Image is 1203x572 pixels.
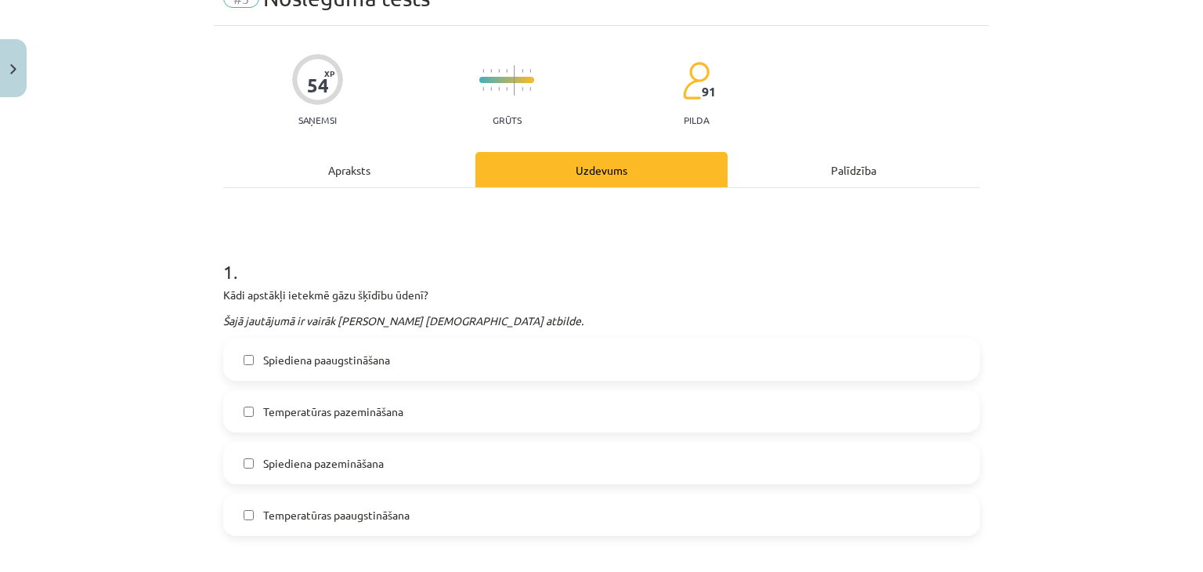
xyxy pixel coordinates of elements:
p: Saņemsi [292,114,343,125]
input: Temperatūras pazemināšana [244,407,254,417]
img: icon-short-line-57e1e144782c952c97e751825c79c345078a6d821885a25fce030b3d8c18986b.svg [490,69,492,73]
img: icon-short-line-57e1e144782c952c97e751825c79c345078a6d821885a25fce030b3d8c18986b.svg [482,87,484,91]
img: icon-short-line-57e1e144782c952c97e751825c79c345078a6d821885a25fce030b3d8c18986b.svg [529,69,531,73]
img: icon-short-line-57e1e144782c952c97e751825c79c345078a6d821885a25fce030b3d8c18986b.svg [506,87,508,91]
em: Šajā jautājumā ir vairāk [PERSON_NAME] [DEMOGRAPHIC_DATA] atbilde. [223,313,583,328]
img: icon-short-line-57e1e144782c952c97e751825c79c345078a6d821885a25fce030b3d8c18986b.svg [498,87,500,91]
img: icon-short-line-57e1e144782c952c97e751825c79c345078a6d821885a25fce030b3d8c18986b.svg [498,69,500,73]
div: Uzdevums [475,152,728,187]
img: icon-short-line-57e1e144782c952c97e751825c79c345078a6d821885a25fce030b3d8c18986b.svg [522,87,523,91]
input: Spiediena paaugstināšana [244,355,254,365]
img: icon-short-line-57e1e144782c952c97e751825c79c345078a6d821885a25fce030b3d8c18986b.svg [490,87,492,91]
div: 54 [307,74,329,96]
img: icon-short-line-57e1e144782c952c97e751825c79c345078a6d821885a25fce030b3d8c18986b.svg [506,69,508,73]
p: pilda [684,114,709,125]
span: XP [324,69,334,78]
img: icon-short-line-57e1e144782c952c97e751825c79c345078a6d821885a25fce030b3d8c18986b.svg [482,69,484,73]
span: Spiediena pazemināšana [263,455,384,472]
input: Temperatūras paaugstināšana [244,510,254,520]
p: Kādi apstākļi ietekmē gāzu šķīdību ūdenī? [223,287,980,303]
img: icon-short-line-57e1e144782c952c97e751825c79c345078a6d821885a25fce030b3d8c18986b.svg [522,69,523,73]
img: icon-long-line-d9ea69661e0d244f92f715978eff75569469978d946b2353a9bb055b3ed8787d.svg [514,65,515,96]
p: Grūts [493,114,522,125]
div: Palīdzība [728,152,980,187]
span: 91 [702,85,716,99]
span: Temperatūras pazemināšana [263,404,403,420]
img: icon-short-line-57e1e144782c952c97e751825c79c345078a6d821885a25fce030b3d8c18986b.svg [529,87,531,91]
h1: 1 . [223,234,980,282]
span: Temperatūras paaugstināšana [263,507,410,523]
input: Spiediena pazemināšana [244,458,254,469]
img: students-c634bb4e5e11cddfef0936a35e636f08e4e9abd3cc4e673bd6f9a4125e45ecb1.svg [682,61,710,100]
div: Apraksts [223,152,475,187]
img: icon-close-lesson-0947bae3869378f0d4975bcd49f059093ad1ed9edebbc8119c70593378902aed.svg [10,64,16,74]
span: Spiediena paaugstināšana [263,352,390,368]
